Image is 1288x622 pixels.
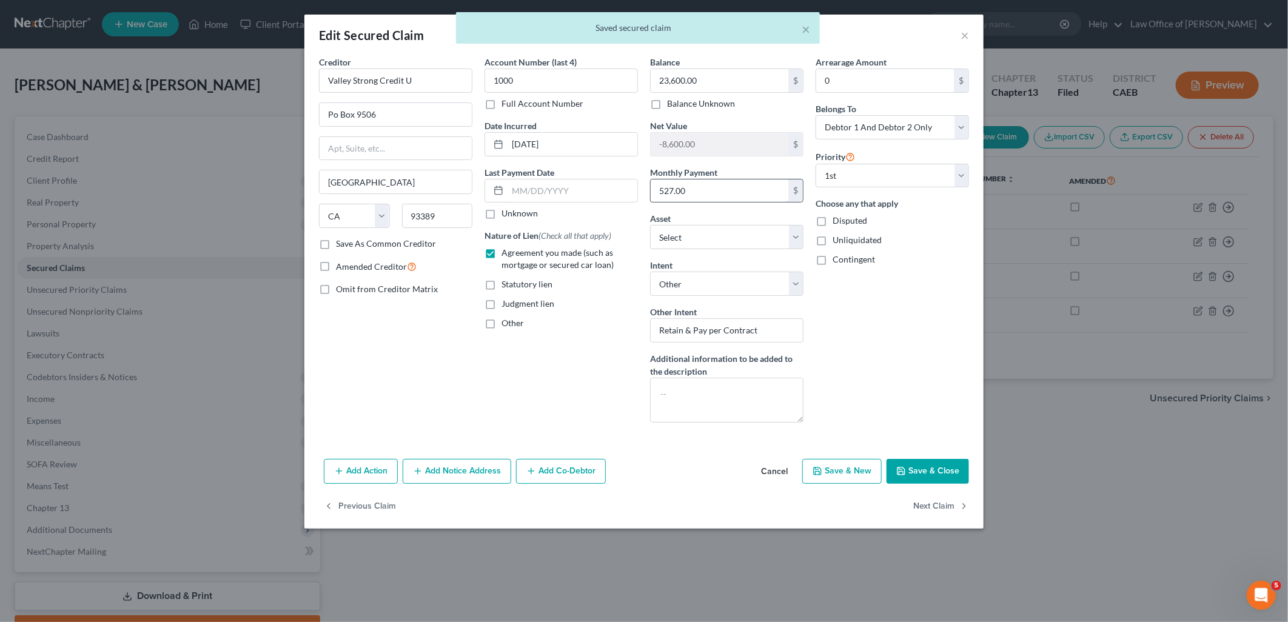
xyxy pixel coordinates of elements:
button: Save & New [802,459,882,484]
button: Add Action [324,459,398,484]
button: Save & Close [887,459,969,484]
label: Monthly Payment [650,166,717,179]
input: MM/DD/YYYY [508,179,637,202]
input: Enter zip... [402,204,473,228]
label: Save As Common Creditor [336,238,436,250]
input: Apt, Suite, etc... [320,137,472,160]
label: Date Incurred [485,119,537,132]
span: Other [501,318,524,328]
span: Disputed [833,215,867,226]
input: Search creditor by name... [319,69,472,93]
button: Cancel [751,460,797,484]
label: Arrearage Amount [816,56,887,69]
div: $ [788,69,803,92]
input: 0.00 [651,179,788,202]
span: 5 [1272,581,1281,590]
iframe: Intercom live chat [1247,581,1276,610]
div: $ [788,133,803,156]
span: Omit from Creditor Matrix [336,284,438,294]
span: Belongs To [816,104,856,114]
input: Enter address... [320,103,472,126]
div: $ [954,69,968,92]
label: Priority [816,149,855,164]
label: Unknown [501,207,538,219]
button: Add Notice Address [403,459,511,484]
button: Add Co-Debtor [516,459,606,484]
input: 0.00 [651,133,788,156]
label: Account Number (last 4) [485,56,577,69]
label: Intent [650,259,673,272]
span: Asset [650,213,671,224]
span: Statutory lien [501,279,552,289]
label: Balance [650,56,680,69]
input: 0.00 [816,69,954,92]
span: Judgment lien [501,298,554,309]
input: 0.00 [651,69,788,92]
input: MM/DD/YYYY [508,133,637,156]
button: Next Claim [913,493,969,519]
input: Enter city... [320,170,472,193]
span: Amended Creditor [336,261,407,272]
div: $ [788,179,803,202]
label: Choose any that apply [816,197,969,210]
label: Last Payment Date [485,166,554,179]
input: Specify... [650,318,803,343]
span: Creditor [319,57,351,67]
button: × [802,22,810,36]
span: Contingent [833,254,875,264]
span: (Check all that apply) [538,230,611,241]
label: Nature of Lien [485,229,611,242]
div: Saved secured claim [466,22,810,34]
label: Balance Unknown [667,98,735,110]
span: Agreement you made (such as mortgage or secured car loan) [501,247,614,270]
label: Additional information to be added to the description [650,352,803,378]
button: Previous Claim [324,493,396,519]
input: XXXX [485,69,638,93]
label: Net Value [650,119,687,132]
span: Unliquidated [833,235,882,245]
label: Other Intent [650,306,697,318]
label: Full Account Number [501,98,583,110]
